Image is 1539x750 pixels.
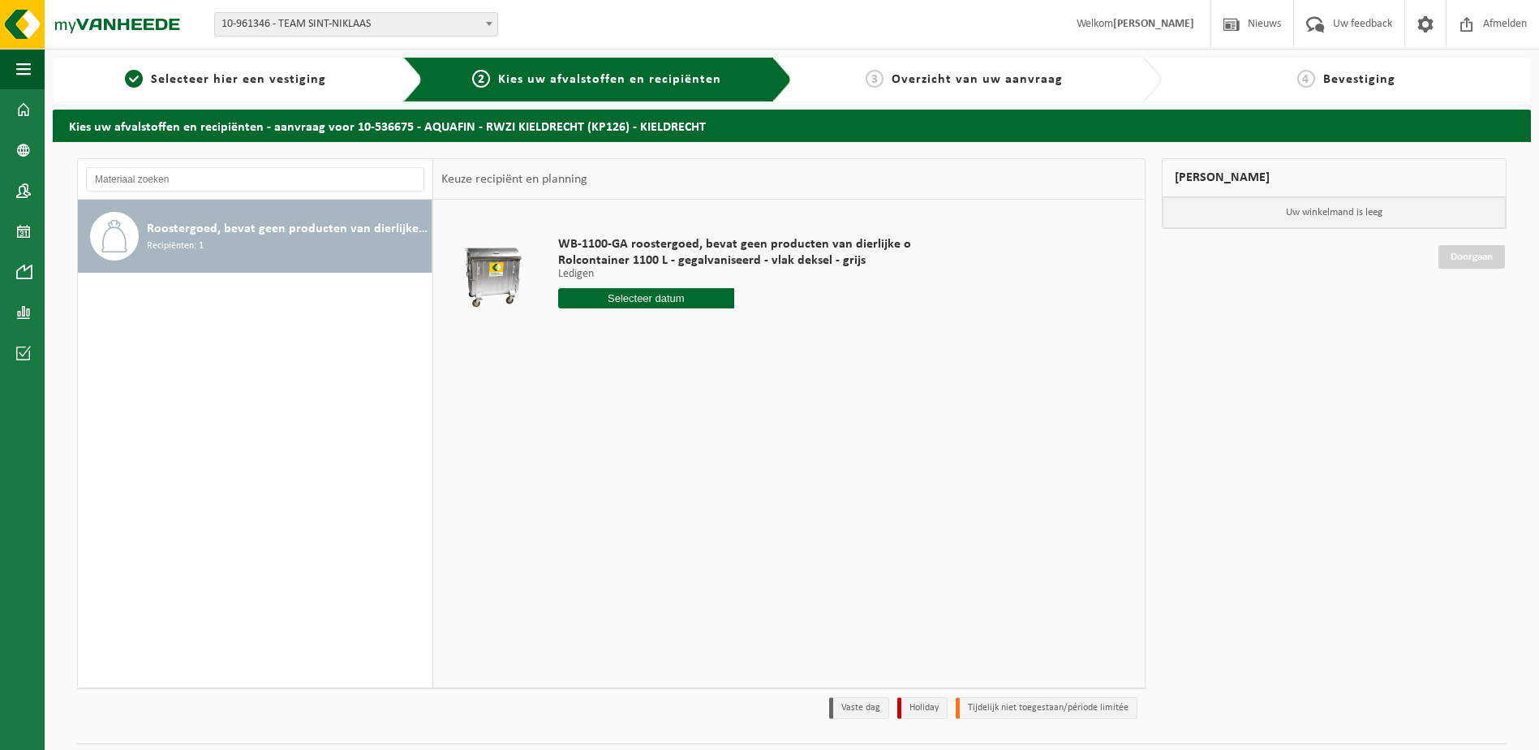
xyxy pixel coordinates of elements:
[829,697,889,719] li: Vaste dag
[1297,70,1315,88] span: 4
[125,70,143,88] span: 1
[1163,197,1507,228] p: Uw winkelmand is leeg
[472,70,490,88] span: 2
[558,252,911,269] span: Rolcontainer 1100 L - gegalvaniseerd - vlak deksel - grijs
[956,697,1137,719] li: Tijdelijk niet toegestaan/période limitée
[558,269,911,280] p: Ledigen
[214,12,498,37] span: 10-961346 - TEAM SINT-NIKLAAS
[1113,18,1194,30] strong: [PERSON_NAME]
[151,73,326,86] span: Selecteer hier een vestiging
[433,159,595,200] div: Keuze recipiënt en planning
[78,200,432,273] button: Roostergoed, bevat geen producten van dierlijke oorsprong Recipiënten: 1
[892,73,1063,86] span: Overzicht van uw aanvraag
[897,697,948,719] li: Holiday
[558,236,911,252] span: WB-1100-GA roostergoed, bevat geen producten van dierlijke o
[86,167,424,192] input: Materiaal zoeken
[61,70,390,89] a: 1Selecteer hier een vestiging
[1323,73,1395,86] span: Bevestiging
[215,13,497,36] span: 10-961346 - TEAM SINT-NIKLAAS
[53,110,1531,141] h2: Kies uw afvalstoffen en recipiënten - aanvraag voor 10-536675 - AQUAFIN - RWZI KIELDRECHT (KP126)...
[866,70,883,88] span: 3
[1162,158,1507,197] div: [PERSON_NAME]
[1438,245,1505,269] a: Doorgaan
[498,73,721,86] span: Kies uw afvalstoffen en recipiënten
[147,239,204,254] span: Recipiënten: 1
[558,288,735,308] input: Selecteer datum
[147,219,428,239] span: Roostergoed, bevat geen producten van dierlijke oorsprong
